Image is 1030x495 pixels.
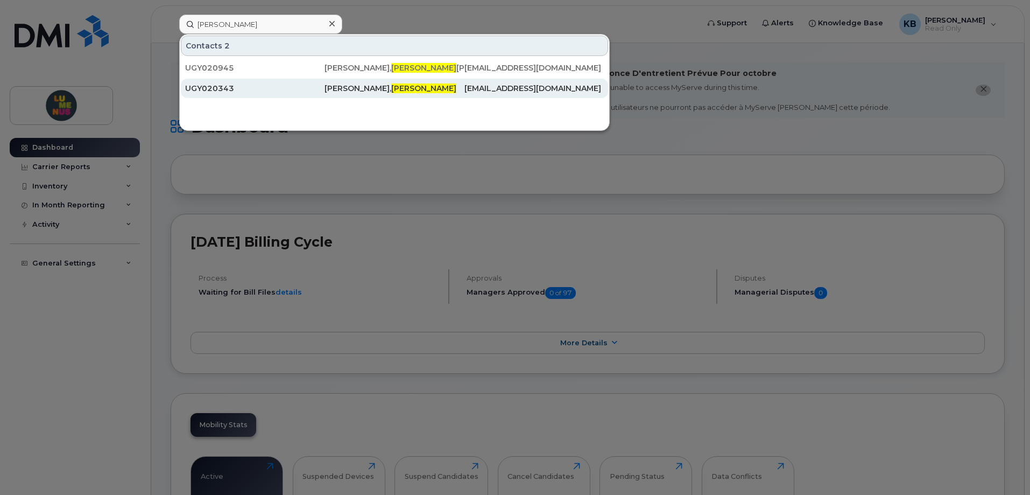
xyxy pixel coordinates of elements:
[391,63,456,73] span: [PERSON_NAME]
[391,83,456,93] span: [PERSON_NAME]
[224,40,230,51] span: 2
[181,79,608,98] a: UGY020343[PERSON_NAME],[PERSON_NAME][EMAIL_ADDRESS][DOMAIN_NAME]
[324,62,464,73] div: [PERSON_NAME], [PERSON_NAME]
[181,36,608,56] div: Contacts
[464,83,604,94] div: [EMAIL_ADDRESS][DOMAIN_NAME]
[185,83,324,94] div: UGY020343
[324,83,464,94] div: [PERSON_NAME],
[185,62,324,73] div: UGY020945
[464,62,604,73] div: [EMAIL_ADDRESS][DOMAIN_NAME]
[181,58,608,78] a: UGY020945[PERSON_NAME],[PERSON_NAME][PERSON_NAME][EMAIL_ADDRESS][DOMAIN_NAME]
